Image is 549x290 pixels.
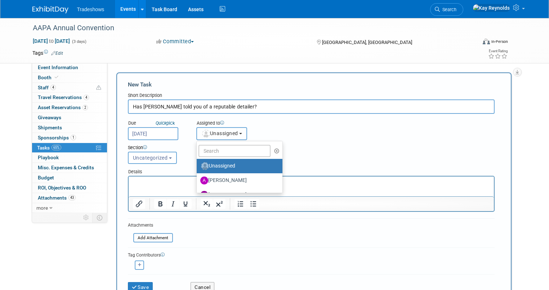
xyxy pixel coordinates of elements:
[128,152,177,164] button: Uncategorized
[322,40,412,45] span: [GEOGRAPHIC_DATA], [GEOGRAPHIC_DATA]
[128,127,178,140] input: Due Date
[154,120,176,126] a: Quickpick
[200,160,276,172] label: Unassigned
[50,85,56,90] span: 4
[129,177,494,196] iframe: Rich Text Area
[32,133,107,143] a: Sponsorships1
[235,199,247,209] button: Numbered list
[128,251,495,258] div: Tag Contributors
[32,123,107,133] a: Shipments
[38,175,54,180] span: Budget
[32,163,107,173] a: Misc. Expenses & Credits
[128,120,186,127] div: Due
[38,85,56,90] span: Staff
[200,189,276,201] label: [PERSON_NAME]
[38,185,86,191] span: ROI, Objectives & ROO
[38,94,89,100] span: Travel Reservations
[154,199,166,209] button: Bold
[48,38,55,44] span: to
[82,105,88,110] span: 2
[473,4,510,12] img: Kay Reynolds
[84,95,89,100] span: 4
[38,125,62,130] span: Shipments
[201,162,209,170] img: Unassigned-User-Icon.png
[196,127,247,140] button: Unassigned
[38,75,60,80] span: Booth
[30,22,468,35] div: AAPA Annual Convention
[128,222,173,228] div: Attachments
[32,153,107,162] a: Playbook
[32,113,107,122] a: Giveaways
[32,93,107,102] a: Travel Reservations4
[32,193,107,203] a: Attachments43
[92,213,107,222] td: Toggle Event Tabs
[156,120,166,126] i: Quick
[38,165,94,170] span: Misc. Expenses & Credits
[32,183,107,193] a: ROI, Objectives & ROO
[80,213,93,222] td: Personalize Event Tab Strip
[128,144,463,152] div: Section
[430,3,463,16] a: Search
[32,73,107,82] a: Booth
[32,49,63,57] td: Tags
[51,51,63,56] a: Edit
[438,37,508,48] div: Event Format
[247,199,259,209] button: Bullet list
[36,205,48,211] span: more
[128,92,495,99] div: Short Description
[32,203,107,213] a: more
[52,145,61,150] span: 65%
[213,199,226,209] button: Superscript
[167,199,179,209] button: Italic
[71,39,86,44] span: (3 days)
[179,199,192,209] button: Underline
[200,175,276,186] label: [PERSON_NAME]
[32,103,107,112] a: Asset Reservations2
[38,155,59,160] span: Playbook
[32,6,68,13] img: ExhibitDay
[201,199,213,209] button: Subscript
[55,75,58,79] i: Booth reservation complete
[38,135,76,140] span: Sponsorships
[38,195,76,201] span: Attachments
[38,64,78,70] span: Event Information
[491,39,508,44] div: In-Person
[128,99,495,114] input: Name of task or a short description
[133,155,168,161] span: Uncategorized
[32,38,70,44] span: [DATE] [DATE]
[32,83,107,93] a: Staff4
[37,145,61,151] span: Tasks
[201,130,238,136] span: Unassigned
[128,81,495,89] div: New Task
[96,85,101,91] span: Potential Scheduling Conflict -- at least one attendee is tagged in another overlapping event.
[32,143,107,153] a: Tasks65%
[38,104,88,110] span: Asset Reservations
[200,177,208,184] img: A.jpg
[68,195,76,200] span: 43
[32,173,107,183] a: Budget
[198,145,271,157] input: Search
[440,7,456,12] span: Search
[77,6,104,12] span: Tradeshows
[488,49,508,53] div: Event Rating
[38,115,61,120] span: Giveaways
[154,38,197,45] button: Committed
[483,39,490,44] img: Format-Inperson.png
[71,135,76,140] span: 1
[200,191,208,199] img: B.jpg
[32,63,107,72] a: Event Information
[196,120,280,127] div: Assigned to
[133,199,145,209] button: Insert/edit link
[128,165,495,176] div: Details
